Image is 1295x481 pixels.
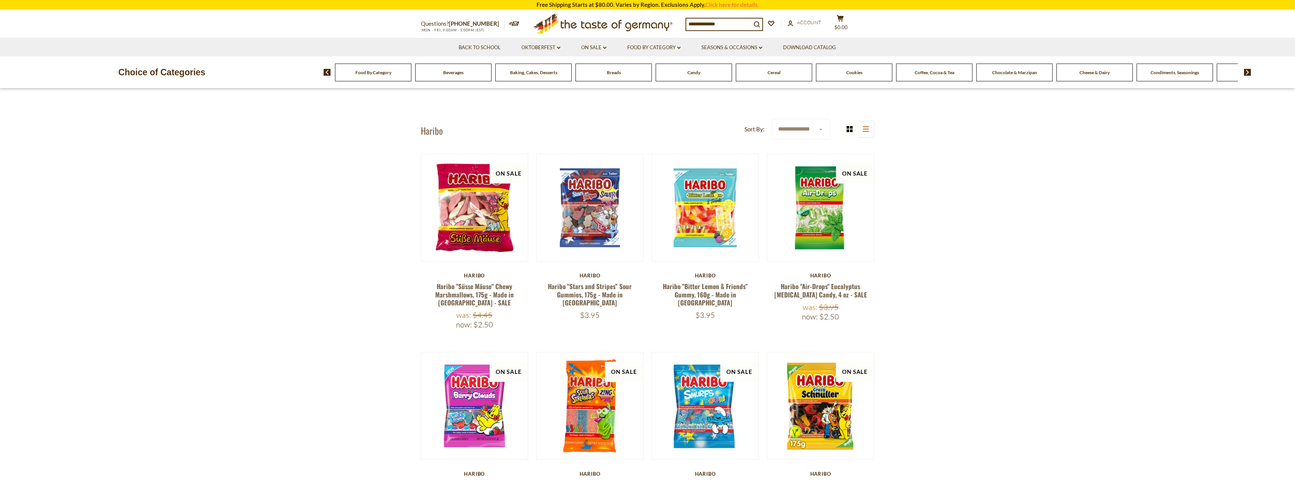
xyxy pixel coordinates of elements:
[421,154,528,261] img: Haribo "Süsse Mäuse" Chewy Marshmallows, 175g - Made in Germany - SALE
[421,471,529,477] div: Haribo
[355,70,391,75] a: Food By Category
[834,24,848,30] span: $0.00
[1244,69,1251,76] img: next arrow
[521,44,560,52] a: Oktoberfest
[774,282,867,299] a: Haribo "Air-Drops" Eucalyptus [MEDICAL_DATA] Candy, 4 oz - SALE
[473,310,492,320] span: $4.45
[627,44,681,52] a: Food By Category
[663,282,748,307] a: Haribo "Bitter Lemon & Friends” Gummy, 160g - Made in [GEOGRAPHIC_DATA]
[744,125,765,134] label: Sort By:
[421,28,485,32] span: MON - FRI, 9:00AM - 5:00PM (EST)
[783,44,836,52] a: Download Catalog
[652,154,759,261] img: Haribo Bitter Lemon & Friends
[687,70,700,75] a: Candy
[581,44,606,52] a: On Sale
[701,44,762,52] a: Seasons & Occasions
[652,352,759,459] img: Haribo Smurf Sour Gummies in Bag
[992,70,1037,75] a: Chocolate & Marzipan
[788,19,821,27] a: Account
[1079,70,1110,75] a: Cheese & Dairy
[767,471,875,477] div: Haribo
[767,352,874,459] img: Haribo Crazy Schnuller
[443,70,464,75] a: Beverages
[802,312,818,321] label: Now:
[695,310,715,320] span: $3.95
[421,19,505,29] p: Questions?
[915,70,954,75] a: Coffee, Cocoa & Tea
[421,272,529,279] div: Haribo
[803,302,817,312] label: Was:
[829,15,852,34] button: $0.00
[548,282,632,307] a: Haribo "Stars and Stripes” Sour Gummies, 175g - Made in [GEOGRAPHIC_DATA]
[705,1,759,8] a: Click here for details.
[1151,70,1199,75] a: Condiments, Seasonings
[459,44,501,52] a: Back to School
[473,320,493,329] span: $2.50
[324,69,331,76] img: previous arrow
[456,310,471,320] label: Was:
[767,154,874,261] img: Haribo Air Drops Eucalyptus Menthol
[449,20,499,27] a: [PHONE_NUMBER]
[767,272,875,279] div: Haribo
[819,302,839,312] span: $3.95
[580,310,600,320] span: $3.95
[456,320,472,329] label: Now:
[768,70,780,75] a: Cereal
[797,19,821,25] span: Account
[846,70,862,75] a: Cookies
[536,471,644,477] div: Haribo
[537,352,644,459] img: Haribo "Zing" Sour Streamers Gummy Candy Strips - 4.3 oz. - SALE
[819,312,839,321] span: $2.50
[421,125,443,136] h1: Haribo
[536,272,644,279] div: Haribo
[537,154,644,261] img: Haribo Stars and Stripes
[651,272,759,279] div: Haribo
[607,70,621,75] a: Breads
[435,282,514,307] a: Haribo "Süsse Mäuse" Chewy Marshmallows, 175g - Made in [GEOGRAPHIC_DATA] - SALE
[651,471,759,477] div: Haribo
[510,70,557,75] a: Baking, Cakes, Desserts
[421,352,528,459] img: Haribo Berry Clouds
